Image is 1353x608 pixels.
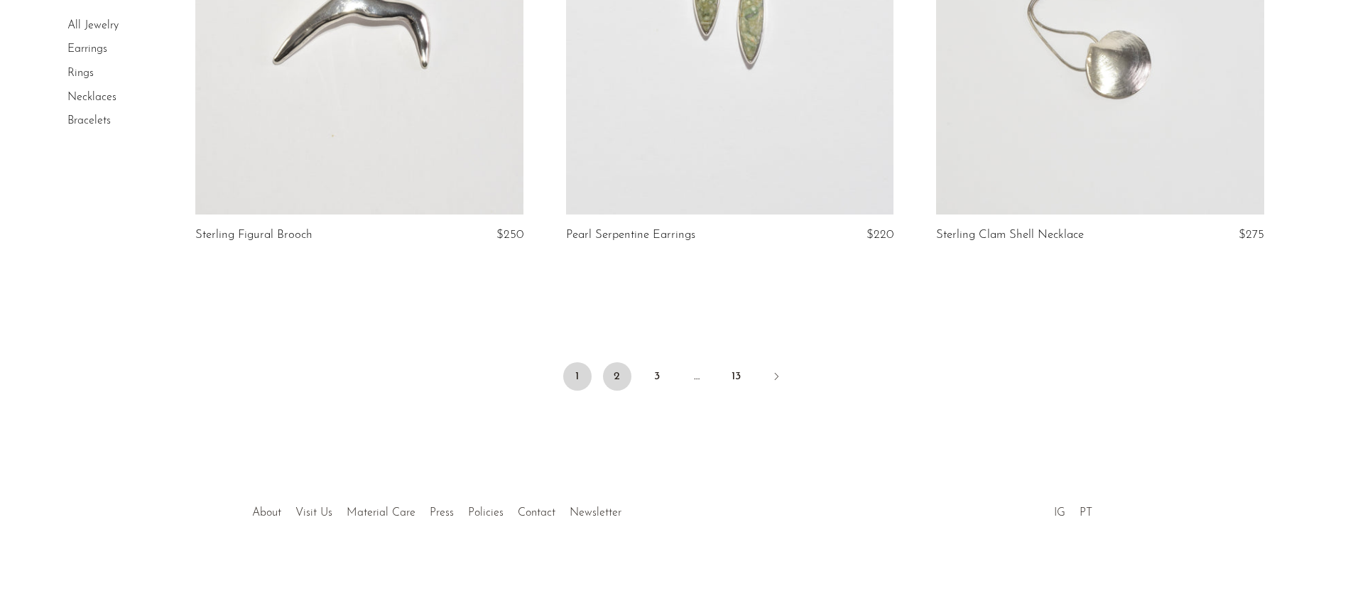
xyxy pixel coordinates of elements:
a: Necklaces [67,92,116,103]
a: About [252,507,281,519]
a: Material Care [347,507,415,519]
a: Visit Us [295,507,332,519]
a: 3 [643,362,671,391]
ul: Social Medias [1047,496,1099,523]
span: $220 [866,229,893,241]
span: 1 [563,362,592,391]
a: 2 [603,362,631,391]
a: All Jewelry [67,20,119,31]
a: Bracelets [67,115,111,126]
span: $275 [1239,229,1264,241]
span: … [683,362,711,391]
a: PT [1080,507,1092,519]
a: Next [762,362,790,393]
a: Rings [67,67,94,79]
a: IG [1054,507,1065,519]
a: Contact [518,507,555,519]
a: Earrings [67,44,107,55]
a: Sterling Figural Brooch [195,229,313,241]
a: Pearl Serpentine Earrings [566,229,695,241]
ul: Quick links [245,496,629,523]
a: Sterling Clam Shell Necklace [936,229,1084,241]
span: $250 [496,229,523,241]
a: Press [430,507,454,519]
a: 13 [722,362,751,391]
a: Policies [468,507,504,519]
